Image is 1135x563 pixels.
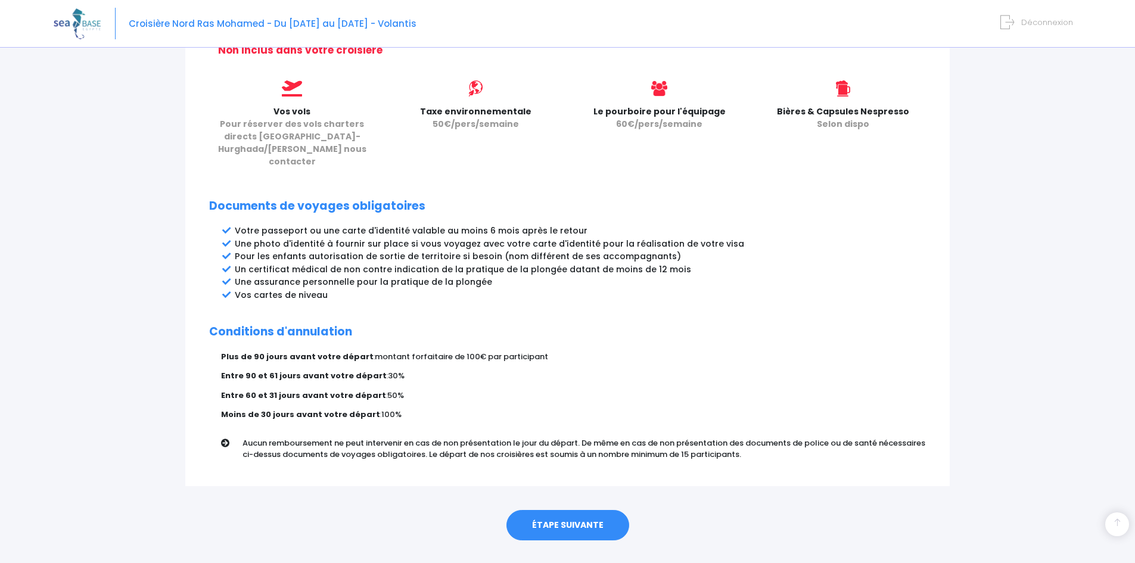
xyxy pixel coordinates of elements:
[393,105,558,130] p: Taxe environnementale
[221,409,926,421] p: :
[129,17,416,30] span: Croisière Nord Ras Mohamed - Du [DATE] au [DATE] - Volantis
[209,200,926,213] h2: Documents de voyages obligatoires
[375,351,548,362] span: montant forfaitaire de 100€ par participant
[235,250,926,263] li: Pour les enfants autorisation de sortie de territoire si besoin (nom différent de ses accompagnants)
[221,370,387,381] strong: Entre 90 et 61 jours avant votre départ
[235,263,926,276] li: Un certificat médical de non contre indication de la pratique de la plongée datant de moins de 12...
[616,118,702,130] span: 60€/pers/semaine
[817,118,869,130] span: Selon dispo
[651,80,667,97] img: icon_users@2x.png
[221,390,926,402] p: :
[221,351,374,362] strong: Plus de 90 jours avant votre départ
[209,105,375,168] p: Vos vols
[242,437,935,461] p: Aucun remboursement ne peut intervenir en cas de non présentation le jour du départ. De même en c...
[760,105,926,130] p: Bières & Capsules Nespresso
[468,80,484,97] img: icon_environment.svg
[221,351,926,363] p: :
[836,80,850,97] img: icon_biere.svg
[433,118,519,130] span: 50€/pers/semaine
[235,289,926,301] li: Vos cartes de niveau
[235,225,926,237] li: Votre passeport ou une carte d'identité valable au moins 6 mois après le retour
[388,370,405,381] span: 30%
[235,276,926,288] li: Une assurance personnelle pour la pratique de la plongée
[209,325,926,339] h2: Conditions d'annulation
[387,390,404,401] span: 50%
[235,238,926,250] li: Une photo d'identité à fournir sur place si vous voyagez avec votre carte d'identité pour la réal...
[381,409,402,420] span: 100%
[221,409,380,420] strong: Moins de 30 jours avant votre départ
[221,390,386,401] strong: Entre 60 et 31 jours avant votre départ
[221,370,926,382] p: :
[506,510,629,541] a: ÉTAPE SUIVANTE
[1021,17,1073,28] span: Déconnexion
[577,105,742,130] p: Le pourboire pour l'équipage
[218,44,926,56] h2: Non inclus dans votre croisière
[218,118,366,167] span: Pour réserver des vols charters directs [GEOGRAPHIC_DATA]-Hurghada/[PERSON_NAME] nous contacter
[282,80,302,97] img: icon_vols.svg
